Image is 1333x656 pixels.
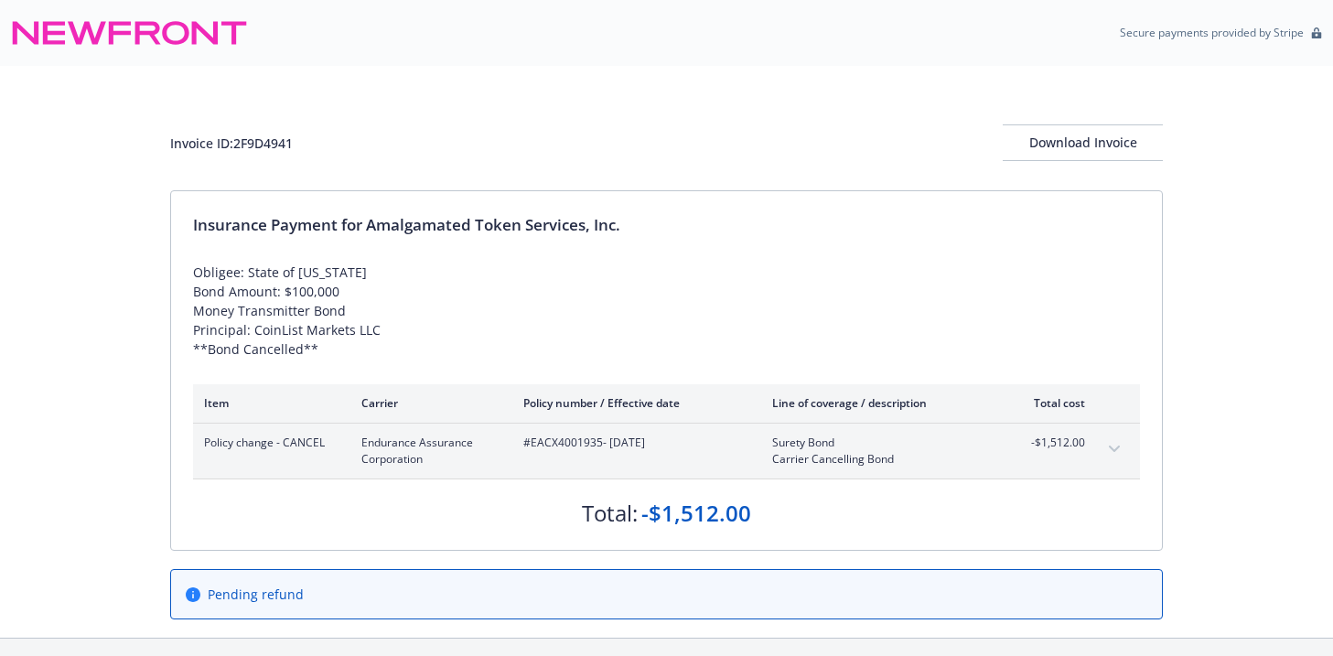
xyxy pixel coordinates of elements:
div: Item [204,395,332,411]
span: -$1,512.00 [1016,435,1085,451]
span: Carrier Cancelling Bond [772,451,987,468]
span: #EACX4001935 - [DATE] [523,435,743,451]
span: Policy change - CANCEL [204,435,332,451]
span: Surety BondCarrier Cancelling Bond [772,435,987,468]
div: Total: [582,498,638,529]
span: Surety Bond [772,435,987,451]
p: Secure payments provided by Stripe [1120,25,1304,40]
button: Download Invoice [1003,124,1163,161]
div: Invoice ID: 2F9D4941 [170,134,293,153]
span: Endurance Assurance Corporation [361,435,494,468]
div: Line of coverage / description [772,395,987,411]
div: Obligee: State of [US_STATE] Bond Amount: $100,000 Money Transmitter Bond Principal: CoinList Mar... [193,263,1140,359]
div: Policy number / Effective date [523,395,743,411]
button: expand content [1100,435,1129,464]
div: Total cost [1016,395,1085,411]
div: Carrier [361,395,494,411]
div: -$1,512.00 [641,498,751,529]
div: Insurance Payment for Amalgamated Token Services, Inc. [193,213,1140,237]
div: Download Invoice [1003,125,1163,160]
span: Pending refund [208,585,304,604]
div: Policy change - CANCELEndurance Assurance Corporation#EACX4001935- [DATE]Surety BondCarrier Cance... [193,424,1140,479]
